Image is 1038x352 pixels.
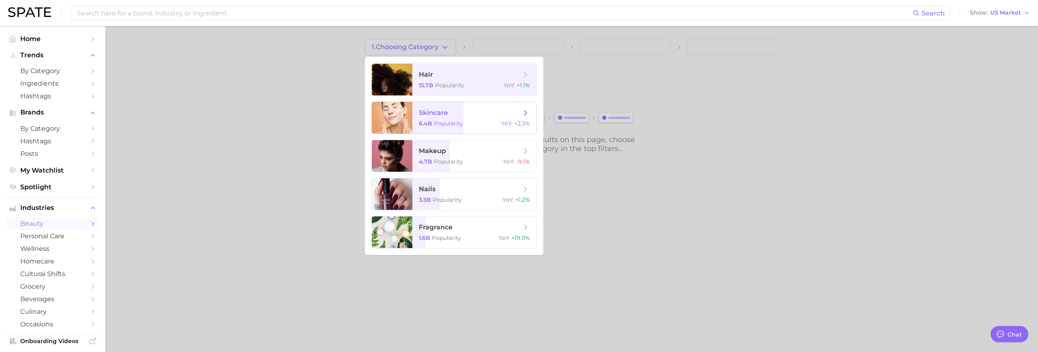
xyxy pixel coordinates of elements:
[6,164,99,177] a: My Watchlist
[20,35,85,43] span: Home
[20,52,85,59] span: Trends
[516,158,530,165] span: -9.1%
[20,183,85,191] span: Spotlight
[6,106,99,119] button: Brands
[922,9,945,17] span: Search
[20,257,85,265] span: homecare
[20,220,85,227] span: beauty
[20,245,85,253] span: wellness
[20,283,85,290] span: grocery
[8,7,51,17] img: SPATE
[432,234,461,242] span: Popularity
[434,120,463,127] span: Popularity
[6,65,99,77] a: by Category
[419,196,431,203] span: 3.5b
[6,318,99,330] a: occasions
[20,67,85,75] span: by Category
[6,305,99,318] a: culinary
[419,223,453,231] span: fragrance
[6,32,99,45] a: Home
[434,158,463,165] span: Popularity
[20,80,85,87] span: Ingredients
[6,280,99,293] a: grocery
[6,49,99,61] button: Trends
[6,255,99,268] a: homecare
[435,82,464,89] span: Popularity
[419,120,432,127] span: 6.4b
[504,82,515,89] span: YoY :
[419,71,433,78] span: hair
[20,92,85,100] span: Hashtags
[433,196,462,203] span: Popularity
[419,109,448,117] span: skincare
[514,120,530,127] span: +2.3%
[76,6,913,20] input: Search here for a brand, industry, or ingredient
[419,234,430,242] span: 1.6b
[20,337,85,345] span: Onboarding Videos
[20,320,85,328] span: occasions
[365,57,543,255] ul: 1.Choosing Category
[20,109,85,116] span: Brands
[6,122,99,135] a: by Category
[511,234,530,242] span: +19.0%
[968,8,1032,18] button: ShowUS Market
[20,308,85,315] span: culinary
[419,147,446,155] span: makeup
[517,82,530,89] span: +1.1%
[502,196,514,203] span: YoY :
[6,181,99,193] a: Spotlight
[20,204,85,212] span: Industries
[6,77,99,90] a: Ingredients
[6,230,99,242] a: personal care
[503,158,515,165] span: YoY :
[20,270,85,278] span: cultural shifts
[20,125,85,132] span: by Category
[6,135,99,147] a: Hashtags
[515,196,530,203] span: +1.2%
[20,166,85,174] span: My Watchlist
[6,242,99,255] a: wellness
[501,120,513,127] span: YoY :
[20,137,85,145] span: Hashtags
[6,202,99,214] button: Industries
[419,82,433,89] span: 15.7b
[970,11,988,15] span: Show
[20,150,85,158] span: Posts
[498,234,510,242] span: YoY :
[990,11,1021,15] span: US Market
[6,293,99,305] a: beverages
[6,217,99,230] a: beauty
[20,232,85,240] span: personal care
[6,147,99,160] a: Posts
[6,90,99,102] a: Hashtags
[6,268,99,280] a: cultural shifts
[6,335,99,347] a: Onboarding Videos
[419,185,435,193] span: nails
[20,295,85,303] span: beverages
[419,158,432,165] span: 4.7b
